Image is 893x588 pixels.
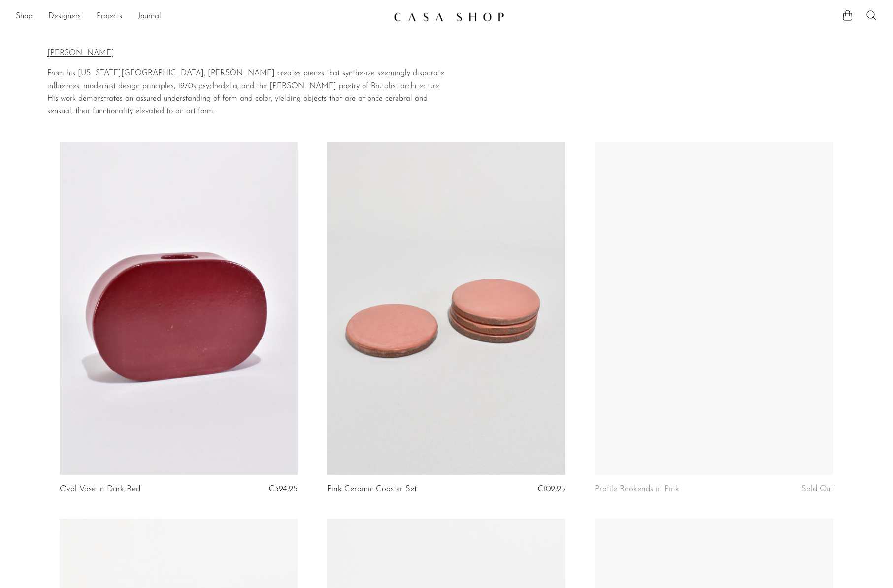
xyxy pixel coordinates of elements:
a: Designers [48,10,81,23]
a: Journal [138,10,161,23]
a: Profile Bookends in Pink [595,485,679,494]
a: Projects [97,10,122,23]
span: Sold Out [801,485,833,493]
span: €109,95 [537,485,565,493]
p: From his [US_STATE][GEOGRAPHIC_DATA], [PERSON_NAME] creates pieces that synthesize seemingly disp... [47,67,449,118]
span: €394,95 [268,485,298,493]
nav: Desktop navigation [16,8,386,25]
a: Oval Vase in Dark Red [60,485,140,494]
a: Shop [16,10,33,23]
p: [PERSON_NAME] [47,47,449,60]
ul: NEW HEADER MENU [16,8,386,25]
a: Pink Ceramic Coaster Set [327,485,417,494]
